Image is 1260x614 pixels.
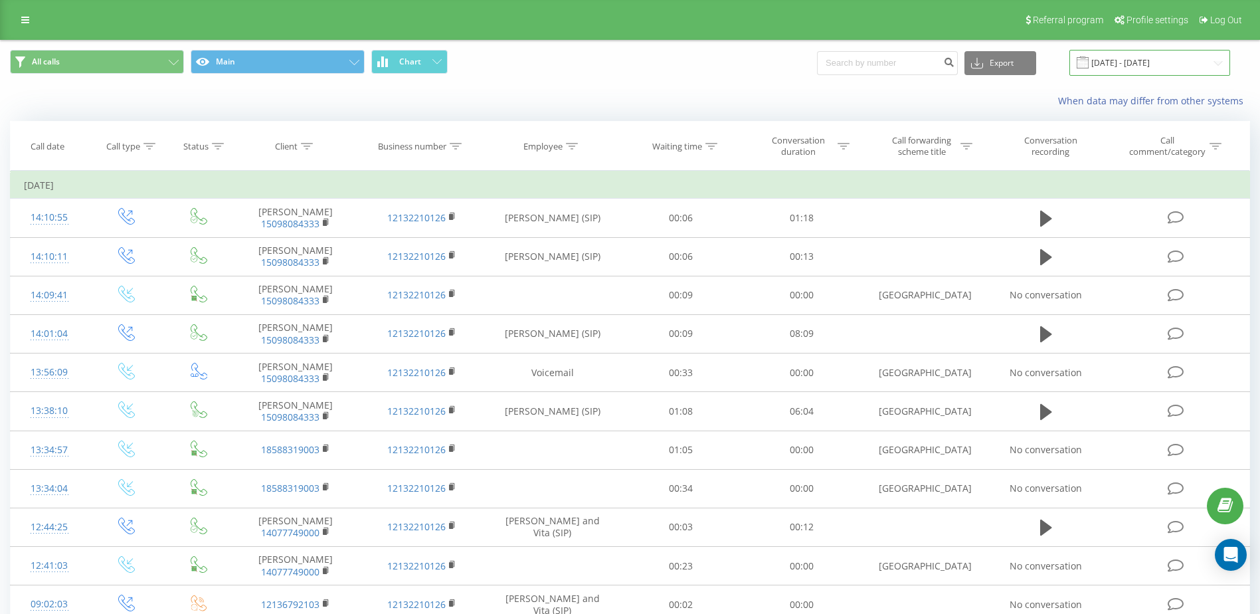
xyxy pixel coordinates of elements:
td: [PERSON_NAME] [233,199,359,237]
td: 00:00 [741,276,862,314]
div: Conversation recording [1008,135,1094,157]
td: 00:09 [620,276,741,314]
button: Main [191,50,365,74]
td: [PERSON_NAME] [233,392,359,431]
td: [PERSON_NAME] (SIP) [485,199,620,237]
td: [GEOGRAPHIC_DATA] [862,392,988,431]
button: All calls [10,50,184,74]
td: 00:00 [741,547,862,585]
span: No conversation [1010,443,1082,456]
td: 00:06 [620,237,741,276]
a: 15098084333 [261,334,319,346]
div: 13:38:10 [24,398,74,424]
td: 00:06 [620,199,741,237]
td: 00:00 [741,431,862,469]
td: 00:12 [741,508,862,546]
td: [PERSON_NAME] [233,508,359,546]
div: Status [183,141,209,152]
td: [PERSON_NAME] (SIP) [485,237,620,276]
td: [DATE] [11,172,1250,199]
span: No conversation [1010,366,1082,379]
td: [PERSON_NAME] and Vita (SIP) [485,508,620,546]
div: Call type [106,141,140,152]
div: 13:56:09 [24,359,74,385]
td: [PERSON_NAME] (SIP) [485,314,620,353]
a: 12132210126 [387,211,446,224]
td: [PERSON_NAME] [233,547,359,585]
td: [PERSON_NAME] [233,354,359,392]
div: 13:34:04 [24,476,74,502]
div: 14:10:55 [24,205,74,231]
td: [PERSON_NAME] [233,237,359,276]
div: Call date [31,141,64,152]
a: 12132210126 [387,327,446,340]
a: 14077749000 [261,526,319,539]
div: 14:09:41 [24,282,74,308]
div: 13:34:57 [24,437,74,463]
a: 15098084333 [261,217,319,230]
div: Call comment/category [1128,135,1206,157]
a: 12132210126 [387,288,446,301]
span: Chart [399,57,421,66]
td: 06:04 [741,392,862,431]
span: No conversation [1010,598,1082,611]
div: Waiting time [652,141,702,152]
td: [GEOGRAPHIC_DATA] [862,431,988,469]
a: 12132210126 [387,598,446,611]
div: Business number [378,141,446,152]
a: 18588319003 [261,443,319,456]
a: 12132210126 [387,366,446,379]
td: 00:09 [620,314,741,353]
td: 08:09 [741,314,862,353]
td: [PERSON_NAME] [233,314,359,353]
a: 12132210126 [387,520,446,533]
span: Log Out [1210,15,1242,25]
td: 00:33 [620,354,741,392]
a: 12132210126 [387,443,446,456]
div: 12:44:25 [24,514,74,540]
a: 12136792103 [261,598,319,611]
a: When data may differ from other systems [1058,94,1250,107]
td: 00:03 [620,508,741,546]
div: Call forwarding scheme title [886,135,957,157]
td: Voicemail [485,354,620,392]
td: 01:18 [741,199,862,237]
button: Chart [371,50,448,74]
td: [GEOGRAPHIC_DATA] [862,354,988,392]
td: 01:08 [620,392,741,431]
span: All calls [32,56,60,67]
span: Referral program [1033,15,1103,25]
div: 14:01:04 [24,321,74,347]
td: [GEOGRAPHIC_DATA] [862,469,988,508]
span: No conversation [1010,560,1082,572]
a: 14077749000 [261,565,319,578]
a: 15098084333 [261,294,319,307]
div: 14:10:11 [24,244,74,270]
td: [GEOGRAPHIC_DATA] [862,276,988,314]
td: 00:23 [620,547,741,585]
td: 00:13 [741,237,862,276]
a: 12132210126 [387,560,446,572]
a: 12132210126 [387,482,446,494]
div: 12:41:03 [24,553,74,579]
a: 15098084333 [261,256,319,268]
div: Employee [523,141,563,152]
div: Conversation duration [763,135,834,157]
td: [PERSON_NAME] (SIP) [485,392,620,431]
a: 12132210126 [387,250,446,262]
td: 00:00 [741,469,862,508]
a: 15098084333 [261,372,319,385]
td: 00:00 [741,354,862,392]
a: 12132210126 [387,405,446,417]
span: No conversation [1010,482,1082,494]
td: 00:34 [620,469,741,508]
button: Export [964,51,1036,75]
div: Client [275,141,298,152]
span: Profile settings [1126,15,1188,25]
div: Open Intercom Messenger [1215,539,1247,571]
span: No conversation [1010,288,1082,301]
td: [GEOGRAPHIC_DATA] [862,547,988,585]
td: 01:05 [620,431,741,469]
a: 18588319003 [261,482,319,494]
td: [PERSON_NAME] [233,276,359,314]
